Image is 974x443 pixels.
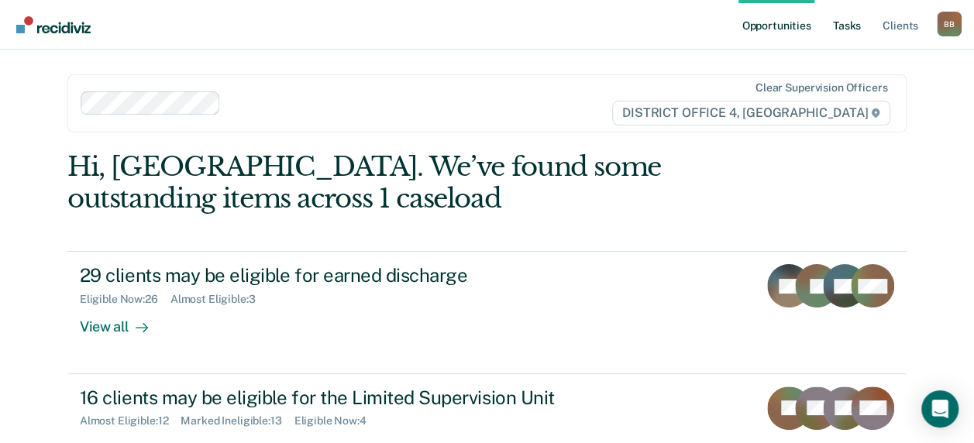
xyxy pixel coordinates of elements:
button: Profile dropdown button [937,12,962,36]
div: Almost Eligible : 12 [80,414,181,428]
div: Eligible Now : 4 [294,414,379,428]
div: B B [937,12,962,36]
div: Hi, [GEOGRAPHIC_DATA]. We’ve found some outstanding items across 1 caseload [67,151,739,215]
img: Recidiviz [16,16,91,33]
div: 16 clients may be eligible for the Limited Supervision Unit [80,386,624,409]
div: View all [80,306,167,336]
div: 29 clients may be eligible for earned discharge [80,264,624,287]
div: Eligible Now : 26 [80,293,170,306]
div: Clear supervision officers [755,81,887,94]
span: DISTRICT OFFICE 4, [GEOGRAPHIC_DATA] [612,101,890,125]
a: 29 clients may be eligible for earned dischargeEligible Now:26Almost Eligible:3View all [67,251,907,373]
div: Marked Ineligible : 13 [181,414,294,428]
div: Almost Eligible : 3 [170,293,268,306]
div: Open Intercom Messenger [921,390,959,428]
